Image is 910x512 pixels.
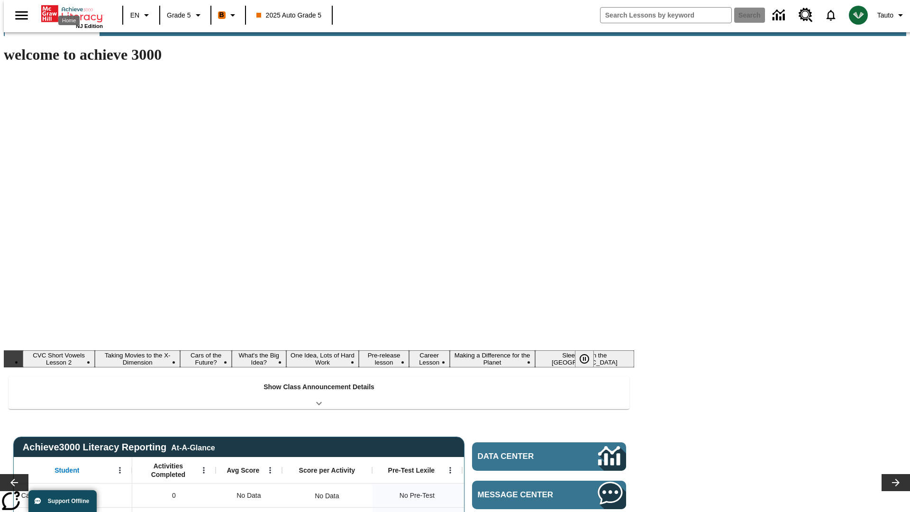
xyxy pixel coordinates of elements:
button: Select a new avatar [843,3,874,27]
span: 0 [172,491,176,501]
a: Data Center [767,2,793,28]
button: Slide 5 One Idea, Lots of Hard Work [286,350,359,367]
div: 0, Cat, Sautoen [132,484,216,507]
span: Tauto [877,10,893,20]
p: Auto class announcement [DATE] 09:50:01 [4,8,138,16]
button: Boost Class color is orange. Change class color [214,7,242,24]
button: Pause [575,350,594,367]
span: Message Center [478,490,570,500]
button: Slide 7 Career Lesson [409,350,450,367]
button: Grade: Grade 5, Select a grade [163,7,208,24]
div: Home [41,3,103,29]
span: Support Offline [48,498,89,504]
span: Avg Score [227,466,259,475]
button: Slide 4 What's the Big Idea? [232,350,286,367]
span: Score per Activity [299,466,355,475]
div: Home [58,16,80,25]
div: Pause [575,350,603,367]
div: Show Class Announcement Details [9,376,629,409]
button: Profile/Settings [874,7,910,24]
button: Slide 9 Sleepless in the Animal Kingdom [535,350,634,367]
button: Language: EN, Select a language [126,7,156,24]
input: search field [601,8,731,23]
a: Message Center [472,481,626,509]
div: At-A-Glance [171,442,215,452]
span: B [219,9,224,21]
div: No Data, Cat, Sautoen [216,484,282,507]
a: Resource Center, Will open in new tab [793,2,819,28]
span: 2025 Auto Grade 5 [256,10,322,20]
button: Slide 8 Making a Difference for the Planet [450,350,535,367]
button: Slide 3 Cars of the Future? [180,350,231,367]
a: Home [41,4,103,23]
button: Open Menu [197,463,211,477]
span: Achieve3000 Literacy Reporting [23,442,215,453]
button: Lesson carousel, Next [882,474,910,491]
span: EN [130,10,139,20]
button: Open Menu [113,463,127,477]
a: Notifications [819,3,843,27]
div: No Data, Cat, Sautoen [310,486,344,505]
span: Pre-Test Lexile [388,466,435,475]
span: Student [55,466,79,475]
span: NJ Edition [76,23,103,29]
button: Slide 2 Taking Movies to the X-Dimension [95,350,180,367]
button: Open Menu [443,463,457,477]
button: Slide 6 Pre-release lesson [359,350,409,367]
span: Activities Completed [137,462,200,479]
img: avatar image [849,6,868,25]
span: Grade 5 [167,10,191,20]
button: Support Offline [28,490,97,512]
button: Open Menu [263,463,277,477]
span: No Pre-Test, Cat, Sautoen [400,491,435,501]
body: Maximum 600 characters Press Escape to exit toolbar Press Alt + F10 to reach toolbar [4,8,138,16]
button: Slide 1 CVC Short Vowels Lesson 2 [23,350,95,367]
span: No Data [232,486,265,505]
h1: welcome to achieve 3000 [4,46,634,64]
p: Show Class Announcement Details [264,382,374,392]
span: Data Center [478,452,566,461]
a: Data Center [472,442,626,471]
button: Open side menu [8,1,36,29]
